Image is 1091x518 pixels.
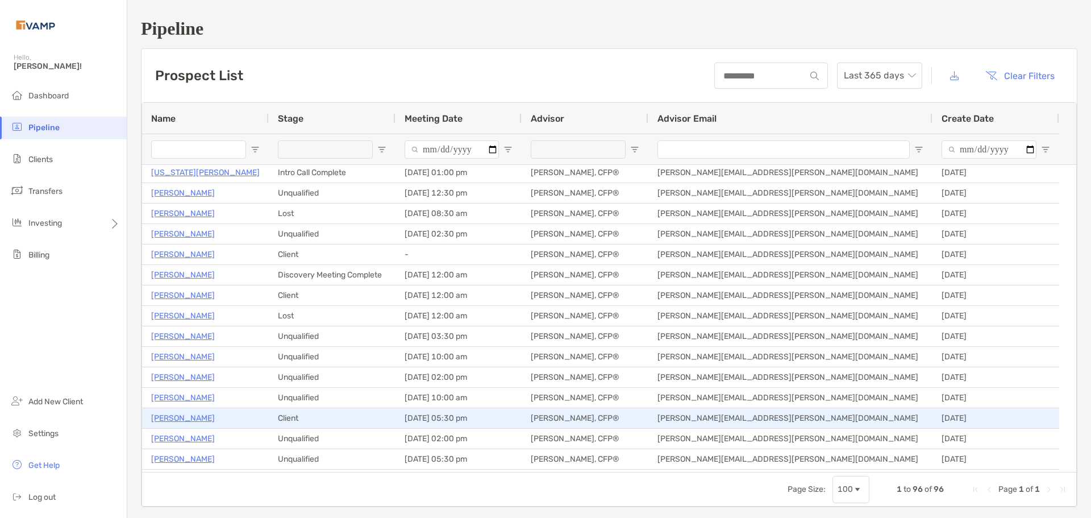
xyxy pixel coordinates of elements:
[395,347,522,367] div: [DATE] 10:00 am
[522,245,648,264] div: [PERSON_NAME], CFP®
[932,470,1059,490] div: [DATE]
[648,163,932,183] div: [PERSON_NAME][EMAIL_ADDRESS][PERSON_NAME][DOMAIN_NAME]
[269,245,395,264] div: Client
[28,492,56,502] span: Log out
[844,63,915,88] span: Last 365 days
[648,367,932,387] div: [PERSON_NAME][EMAIL_ADDRESS][PERSON_NAME][DOMAIN_NAME]
[522,163,648,183] div: [PERSON_NAME], CFP®
[269,367,395,387] div: Unqualified
[657,113,717,124] span: Advisor Email
[934,484,944,494] span: 96
[28,91,69,101] span: Dashboard
[269,326,395,346] div: Unqualified
[522,204,648,223] div: [PERSON_NAME], CFP®
[648,326,932,346] div: [PERSON_NAME][EMAIL_ADDRESS][PERSON_NAME][DOMAIN_NAME]
[1044,485,1053,494] div: Next Page
[377,145,386,154] button: Open Filter Menu
[14,5,57,45] img: Zoe Logo
[28,155,53,164] span: Clients
[932,163,1059,183] div: [DATE]
[522,265,648,285] div: [PERSON_NAME], CFP®
[522,306,648,326] div: [PERSON_NAME], CFP®
[648,285,932,305] div: [PERSON_NAME][EMAIL_ADDRESS][PERSON_NAME][DOMAIN_NAME]
[151,391,215,405] a: [PERSON_NAME]
[151,186,215,200] a: [PERSON_NAME]
[10,490,24,503] img: logout icon
[151,113,176,124] span: Name
[913,484,923,494] span: 96
[395,163,522,183] div: [DATE] 01:00 pm
[932,449,1059,469] div: [DATE]
[648,183,932,203] div: [PERSON_NAME][EMAIL_ADDRESS][PERSON_NAME][DOMAIN_NAME]
[151,247,215,262] a: [PERSON_NAME]
[269,163,395,183] div: Intro Call Complete
[522,347,648,367] div: [PERSON_NAME], CFP®
[151,329,215,343] a: [PERSON_NAME]
[10,152,24,165] img: clients icon
[151,350,215,364] a: [PERSON_NAME]
[151,140,246,159] input: Name Filter Input
[832,476,869,503] div: Page Size
[405,113,463,124] span: Meeting Date
[648,388,932,408] div: [PERSON_NAME][EMAIL_ADDRESS][PERSON_NAME][DOMAIN_NAME]
[932,265,1059,285] div: [DATE]
[522,429,648,449] div: [PERSON_NAME], CFP®
[630,145,639,154] button: Open Filter Menu
[395,470,522,490] div: [DATE] 10:30 am
[897,484,902,494] span: 1
[269,183,395,203] div: Unqualified
[657,140,910,159] input: Advisor Email Filter Input
[10,216,24,229] img: investing icon
[28,429,59,438] span: Settings
[151,268,215,282] a: [PERSON_NAME]
[141,18,1077,39] h1: Pipeline
[14,61,120,71] span: [PERSON_NAME]!
[648,429,932,449] div: [PERSON_NAME][EMAIL_ADDRESS][PERSON_NAME][DOMAIN_NAME]
[151,227,215,241] p: [PERSON_NAME]
[648,449,932,469] div: [PERSON_NAME][EMAIL_ADDRESS][PERSON_NAME][DOMAIN_NAME]
[932,367,1059,387] div: [DATE]
[942,113,994,124] span: Create Date
[151,206,215,221] a: [PERSON_NAME]
[269,347,395,367] div: Unqualified
[1019,484,1024,494] span: 1
[151,432,215,446] p: [PERSON_NAME]
[932,204,1059,223] div: [DATE]
[10,184,24,197] img: transfers icon
[925,484,932,494] span: of
[28,397,83,407] span: Add New Client
[395,285,522,305] div: [DATE] 12:00 am
[522,285,648,305] div: [PERSON_NAME], CFP®
[395,367,522,387] div: [DATE] 02:00 pm
[405,140,499,159] input: Meeting Date Filter Input
[395,183,522,203] div: [DATE] 12:30 pm
[155,68,243,84] h3: Prospect List
[932,408,1059,428] div: [DATE]
[269,204,395,223] div: Lost
[531,113,564,124] span: Advisor
[10,394,24,408] img: add_new_client icon
[151,452,215,466] p: [PERSON_NAME]
[151,411,215,425] a: [PERSON_NAME]
[648,204,932,223] div: [PERSON_NAME][EMAIL_ADDRESS][PERSON_NAME][DOMAIN_NAME]
[932,429,1059,449] div: [DATE]
[914,145,923,154] button: Open Filter Menu
[151,370,215,384] a: [PERSON_NAME]
[522,367,648,387] div: [PERSON_NAME], CFP®
[151,288,215,302] a: [PERSON_NAME]
[395,265,522,285] div: [DATE] 12:00 am
[269,408,395,428] div: Client
[648,306,932,326] div: [PERSON_NAME][EMAIL_ADDRESS][PERSON_NAME][DOMAIN_NAME]
[28,218,62,228] span: Investing
[269,388,395,408] div: Unqualified
[903,484,911,494] span: to
[151,309,215,323] a: [PERSON_NAME]
[648,408,932,428] div: [PERSON_NAME][EMAIL_ADDRESS][PERSON_NAME][DOMAIN_NAME]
